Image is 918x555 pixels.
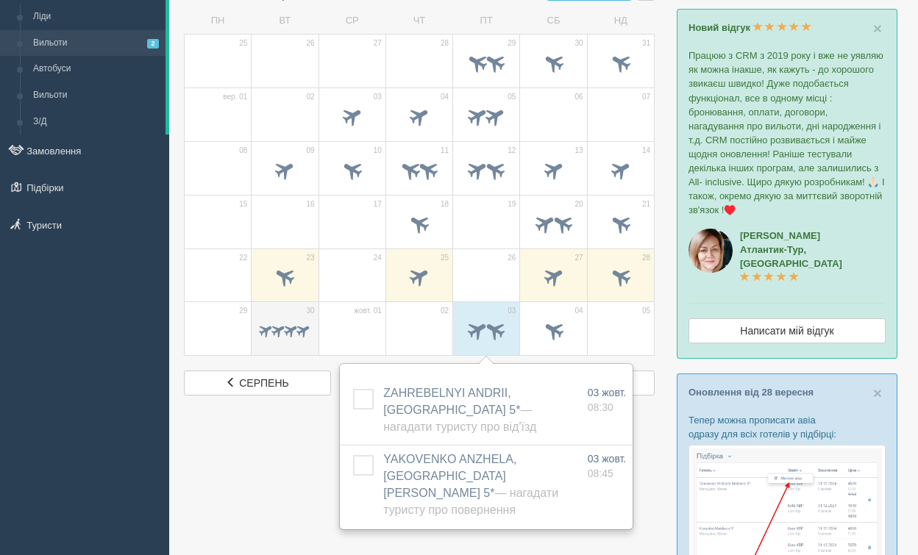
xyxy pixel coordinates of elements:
[575,199,583,210] span: 20
[385,8,452,34] td: ЧТ
[374,253,382,263] span: 24
[383,387,536,433] span: ZAHREBELNYI ANDRII, [GEOGRAPHIC_DATA] 5*
[383,387,536,433] a: ZAHREBELNYI ANDRII, [GEOGRAPHIC_DATA] 5*— Нагадати туристу про від'їзд
[306,253,314,263] span: 23
[239,38,247,49] span: 25
[575,253,583,263] span: 27
[642,38,650,49] span: 31
[26,30,166,57] a: Вильоти2
[306,38,314,49] span: 26
[239,377,288,389] span: серпень
[441,199,449,210] span: 18
[588,453,627,465] span: 03 жовт.
[588,451,627,481] a: 03 жовт. 08:45
[688,318,886,343] a: Написати мій відгук
[642,146,650,156] span: 14
[520,8,587,34] td: СБ
[239,146,247,156] span: 08
[354,306,382,316] span: жовт. 01
[575,92,583,102] span: 06
[306,92,314,102] span: 02
[575,146,583,156] span: 13
[642,199,650,210] span: 21
[383,453,558,516] span: YAKOVENKO ANZHELA, [GEOGRAPHIC_DATA][PERSON_NAME] 5*
[588,468,613,479] span: 08:45
[441,38,449,49] span: 28
[383,487,558,516] span: — Нагадати туристу про повернення
[642,92,650,102] span: 07
[575,306,583,316] span: 04
[374,146,382,156] span: 10
[588,401,613,413] span: 08:30
[185,8,252,34] td: ПН
[184,370,331,395] a: серпень
[642,253,650,263] span: 28
[306,306,314,316] span: 30
[441,306,449,316] span: 02
[873,20,882,37] span: ×
[587,8,654,34] td: НД
[441,253,449,263] span: 25
[508,146,516,156] span: 12
[306,146,314,156] span: 09
[441,146,449,156] span: 11
[374,92,382,102] span: 03
[374,38,382,49] span: 27
[26,56,166,82] a: Автобуси
[239,306,247,316] span: 29
[740,230,842,283] a: [PERSON_NAME]Атлантик-Тур, [GEOGRAPHIC_DATA]
[374,199,382,210] span: 17
[26,82,166,109] a: Вильоти
[306,199,314,210] span: 16
[508,38,516,49] span: 29
[252,8,319,34] td: ВТ
[688,22,811,33] a: Новий відгук
[688,413,886,441] p: Тепер можна прописати авіа одразу для всіх готелів у підбірці:
[147,39,159,49] span: 2
[588,385,627,415] a: 03 жовт. 08:30
[453,8,520,34] td: ПТ
[26,109,166,135] a: З/Д
[383,404,536,433] span: — Нагадати туристу про від'їзд
[688,49,886,217] p: Працюю з CRM з 2019 року і вже не уявляю як можна інакше, як кажуть - до хорошого звикаєш швидко!...
[508,92,516,102] span: 05
[642,306,650,316] span: 05
[873,21,882,36] button: Close
[319,8,385,34] td: СР
[383,453,558,516] a: YAKOVENKO ANZHELA, [GEOGRAPHIC_DATA][PERSON_NAME] 5*— Нагадати туристу про повернення
[575,38,583,49] span: 30
[441,92,449,102] span: 04
[223,92,247,102] span: вер. 01
[508,253,516,263] span: 26
[688,387,814,398] a: Оновлення від 28 вересня
[873,384,882,401] span: ×
[26,4,166,30] a: Ліди
[508,306,516,316] span: 03
[239,253,247,263] span: 22
[239,199,247,210] span: 15
[508,199,516,210] span: 19
[588,387,627,398] span: 03 жовт.
[688,229,733,273] img: aicrm_2143.jpg
[873,385,882,401] button: Close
